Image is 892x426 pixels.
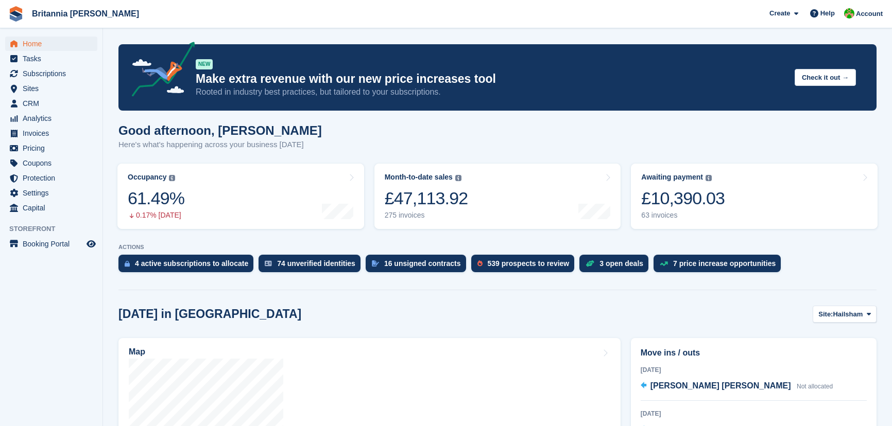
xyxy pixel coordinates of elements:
[23,51,84,66] span: Tasks
[660,261,668,266] img: price_increase_opportunities-93ffe204e8149a01c8c9dc8f82e8f89637d9d84a8eef4429ea346261dce0b2c0.svg
[23,171,84,185] span: Protection
[277,259,355,268] div: 74 unverified identities
[28,5,143,22] a: Britannia [PERSON_NAME]
[579,255,654,277] a: 3 open deals
[374,164,621,229] a: Month-to-date sales £47,113.92 275 invoices
[118,244,877,251] p: ACTIONS
[5,141,97,155] a: menu
[650,381,791,390] span: [PERSON_NAME] [PERSON_NAME]
[5,186,97,200] a: menu
[673,259,776,268] div: 7 price increase opportunities
[118,123,322,137] h1: Good afternoon, [PERSON_NAME]
[196,86,786,98] p: Rooted in industry best practices, but tailored to your subscriptions.
[259,255,366,277] a: 74 unverified identities
[477,260,483,267] img: prospect-51fa495bee0391a8d652442698ab0144808aea92771e9ea1ae160a38d050c398.svg
[9,224,102,234] span: Storefront
[856,9,883,19] span: Account
[706,175,712,181] img: icon-info-grey-7440780725fd019a000dd9b08b2336e03edf1995a4989e88bcd33f0948082b44.svg
[5,201,97,215] a: menu
[455,175,461,181] img: icon-info-grey-7440780725fd019a000dd9b08b2336e03edf1995a4989e88bcd33f0948082b44.svg
[641,211,725,220] div: 63 invoices
[599,259,643,268] div: 3 open deals
[385,211,468,220] div: 275 invoices
[366,255,471,277] a: 16 unsigned contracts
[118,255,259,277] a: 4 active subscriptions to allocate
[128,188,184,209] div: 61.49%
[820,8,835,19] span: Help
[5,126,97,140] a: menu
[265,260,272,267] img: verify_identity-adf6edd0f0f0b5bbfe63781bf79b02c33cf7c696d77639b501bdc392416b5a36.svg
[813,306,877,323] button: Site: Hailsham
[23,66,84,81] span: Subscriptions
[641,173,703,182] div: Awaiting payment
[641,409,867,418] div: [DATE]
[5,51,97,66] a: menu
[196,59,213,69] div: NEW
[5,81,97,96] a: menu
[641,188,725,209] div: £10,390.03
[5,171,97,185] a: menu
[795,69,856,86] button: Check it out →
[23,37,84,51] span: Home
[23,111,84,126] span: Analytics
[125,260,130,267] img: active_subscription_to_allocate_icon-d502201f5373d7db506a760aba3b589e785aa758c864c3986d89f69b8ff3...
[844,8,854,19] img: Wendy Thorp
[23,156,84,170] span: Coupons
[128,211,184,220] div: 0.17% [DATE]
[586,260,594,267] img: deal-1b604bf984904fb50ccaf53a9ad4b4a5d6e5aea283cecdc64d6e3604feb123c2.svg
[8,6,24,22] img: stora-icon-8386f47178a22dfd0bd8f6a31ec36ba5ce8667c1dd55bd0f319d3a0aa187defe.svg
[5,96,97,111] a: menu
[23,186,84,200] span: Settings
[385,173,453,182] div: Month-to-date sales
[118,307,301,321] h2: [DATE] in [GEOGRAPHIC_DATA]
[129,347,145,357] h2: Map
[117,164,364,229] a: Occupancy 61.49% 0.17% [DATE]
[123,42,195,100] img: price-adjustments-announcement-icon-8257ccfd72463d97f412b2fc003d46551f7dbcb40ab6d574587a9cd5c0d94...
[5,111,97,126] a: menu
[135,259,248,268] div: 4 active subscriptions to allocate
[169,175,175,181] img: icon-info-grey-7440780725fd019a000dd9b08b2336e03edf1995a4989e88bcd33f0948082b44.svg
[23,201,84,215] span: Capital
[631,164,878,229] a: Awaiting payment £10,390.03 63 invoices
[85,238,97,250] a: Preview store
[797,383,833,390] span: Not allocated
[769,8,790,19] span: Create
[23,141,84,155] span: Pricing
[23,96,84,111] span: CRM
[196,72,786,86] p: Make extra revenue with our new price increases tool
[23,126,84,140] span: Invoices
[372,260,379,267] img: contract_signature_icon-13c848040528278c33f63329250d36e43548de30e8caae1d1a13099fd9432cc5.svg
[641,380,833,393] a: [PERSON_NAME] [PERSON_NAME] Not allocated
[488,259,570,268] div: 539 prospects to review
[471,255,580,277] a: 539 prospects to review
[5,156,97,170] a: menu
[641,365,867,375] div: [DATE]
[5,37,97,51] a: menu
[833,309,863,319] span: Hailsham
[5,237,97,251] a: menu
[128,173,166,182] div: Occupancy
[385,188,468,209] div: £47,113.92
[23,237,84,251] span: Booking Portal
[818,309,833,319] span: Site:
[118,139,322,151] p: Here's what's happening across your business [DATE]
[641,347,867,359] h2: Move ins / outs
[384,259,461,268] div: 16 unsigned contracts
[5,66,97,81] a: menu
[23,81,84,96] span: Sites
[654,255,786,277] a: 7 price increase opportunities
